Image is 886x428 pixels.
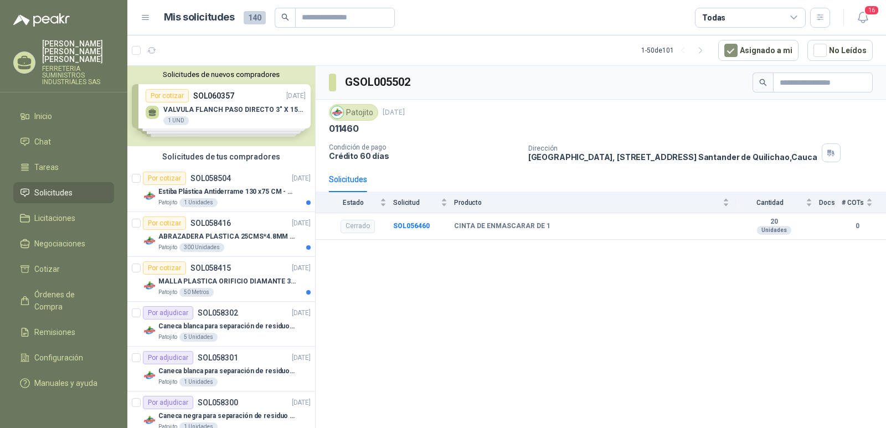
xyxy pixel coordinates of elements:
[528,145,817,152] p: Dirección
[127,167,315,212] a: Por cotizarSOL058504[DATE] Company LogoEstiba Plástica Antiderrame 130 x75 CM - Capacidad 180-200...
[641,42,709,59] div: 1 - 50 de 101
[329,104,378,121] div: Patojito
[158,321,296,332] p: Caneca blanca para separación de residuos 121 LT
[143,414,156,427] img: Company Logo
[757,226,791,235] div: Unidades
[292,218,311,229] p: [DATE]
[127,257,315,302] a: Por cotizarSOL058415[DATE] Company LogoMALLA PLASTICA ORIFICIO DIAMANTE 3MMPatojito50 Metros
[179,288,214,297] div: 50 Metros
[13,131,114,152] a: Chat
[158,333,177,342] p: Patojito
[454,222,550,231] b: CINTA DE ENMASCARAR DE 1
[864,5,879,16] span: 16
[34,377,97,389] span: Manuales y ayuda
[13,284,114,317] a: Órdenes de Compra
[143,396,193,409] div: Por adjudicar
[244,11,266,24] span: 140
[34,187,73,199] span: Solicitudes
[393,222,430,230] a: SOL056460
[718,40,799,61] button: Asignado a mi
[143,261,186,275] div: Por cotizar
[281,13,289,21] span: search
[127,347,315,391] a: Por adjudicarSOL058301[DATE] Company LogoCaneca blanca para separación de residuos 10 LTPatojito1...
[341,220,375,233] div: Cerrado
[13,182,114,203] a: Solicitudes
[42,40,114,63] p: [PERSON_NAME] [PERSON_NAME] [PERSON_NAME]
[158,187,296,197] p: Estiba Plástica Antiderrame 130 x75 CM - Capacidad 180-200 Litros
[329,151,519,161] p: Crédito 60 días
[34,352,83,364] span: Configuración
[34,110,52,122] span: Inicio
[853,8,873,28] button: 16
[331,106,343,118] img: Company Logo
[454,192,736,213] th: Producto
[329,173,367,185] div: Solicitudes
[143,279,156,292] img: Company Logo
[143,216,186,230] div: Por cotizar
[383,107,405,118] p: [DATE]
[329,123,359,135] p: 011460
[736,199,803,207] span: Cantidad
[179,378,218,386] div: 1 Unidades
[702,12,725,24] div: Todas
[143,189,156,203] img: Company Logo
[143,306,193,319] div: Por adjudicar
[143,234,156,247] img: Company Logo
[13,157,114,178] a: Tareas
[292,398,311,408] p: [DATE]
[34,161,59,173] span: Tareas
[127,146,315,167] div: Solicitudes de tus compradores
[158,198,177,207] p: Patojito
[198,354,238,362] p: SOL058301
[292,353,311,363] p: [DATE]
[329,143,519,151] p: Condición de pago
[13,322,114,343] a: Remisiones
[34,263,60,275] span: Cotizar
[819,192,842,213] th: Docs
[292,173,311,184] p: [DATE]
[190,219,231,227] p: SOL058416
[34,212,75,224] span: Licitaciones
[158,288,177,297] p: Patojito
[13,233,114,254] a: Negociaciones
[13,373,114,394] a: Manuales y ayuda
[13,208,114,229] a: Licitaciones
[34,326,75,338] span: Remisiones
[292,263,311,274] p: [DATE]
[179,198,218,207] div: 1 Unidades
[759,79,767,86] span: search
[34,238,85,250] span: Negociaciones
[132,70,311,79] button: Solicitudes de nuevos compradores
[807,40,873,61] button: No Leídos
[198,399,238,406] p: SOL058300
[454,199,720,207] span: Producto
[127,302,315,347] a: Por adjudicarSOL058302[DATE] Company LogoCaneca blanca para separación de residuos 121 LTPatojito...
[158,378,177,386] p: Patojito
[34,136,51,148] span: Chat
[345,74,412,91] h3: GSOL005502
[179,243,224,252] div: 300 Unidades
[143,351,193,364] div: Por adjudicar
[842,192,886,213] th: # COTs
[736,192,819,213] th: Cantidad
[13,106,114,127] a: Inicio
[158,243,177,252] p: Patojito
[127,212,315,257] a: Por cotizarSOL058416[DATE] Company LogoABRAZADERA PLASTICA 25CMS*4.8MM NEGRAPatojito300 Unidades
[34,288,104,313] span: Órdenes de Compra
[158,231,296,242] p: ABRAZADERA PLASTICA 25CMS*4.8MM NEGRA
[292,308,311,318] p: [DATE]
[842,221,873,231] b: 0
[13,259,114,280] a: Cotizar
[143,324,156,337] img: Company Logo
[158,411,296,421] p: Caneca negra para separación de residuo 55 LT
[190,174,231,182] p: SOL058504
[393,192,454,213] th: Solicitud
[198,309,238,317] p: SOL058302
[127,66,315,146] div: Solicitudes de nuevos compradoresPor cotizarSOL060357[DATE] VALVULA FLANCH PASO DIRECTO 3" X 150 ...
[158,276,296,287] p: MALLA PLASTICA ORIFICIO DIAMANTE 3MM
[190,264,231,272] p: SOL058415
[393,199,439,207] span: Solicitud
[528,152,817,162] p: [GEOGRAPHIC_DATA], [STREET_ADDRESS] Santander de Quilichao , Cauca
[143,172,186,185] div: Por cotizar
